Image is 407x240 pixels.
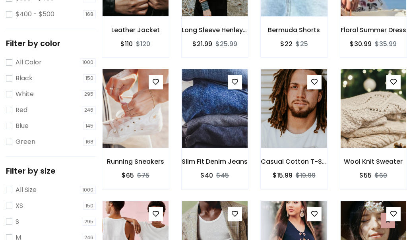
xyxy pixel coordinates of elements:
h6: Slim Fit Denim Jeans [182,158,248,165]
label: Green [16,137,35,147]
del: $25.99 [215,39,237,48]
h6: Bermuda Shorts [261,26,328,34]
del: $25 [296,39,308,48]
span: 1000 [80,186,96,194]
label: XS [16,201,23,211]
label: Red [16,105,27,115]
span: 168 [83,10,96,18]
h6: $110 [120,40,133,48]
del: $75 [137,171,149,180]
del: $120 [136,39,150,48]
h6: Long Sleeve Henley T-Shirt [182,26,248,34]
del: $45 [216,171,229,180]
h6: Wool Knit Sweater [340,158,407,165]
span: 150 [83,202,96,210]
h6: Casual Cotton T-Shirt [261,158,328,165]
span: 246 [82,106,96,114]
del: $35.99 [375,39,397,48]
h5: Filter by color [6,39,96,48]
span: 295 [82,90,96,98]
label: All Size [16,185,37,195]
label: All Color [16,58,42,67]
del: $19.99 [296,171,316,180]
h6: Running Sneakers [102,158,169,165]
h6: $15.99 [273,172,293,179]
h5: Filter by size [6,166,96,176]
span: 168 [83,138,96,146]
label: S [16,217,19,226]
span: 1000 [80,58,96,66]
h6: $55 [359,172,372,179]
span: 295 [82,218,96,226]
h6: Floral Summer Dress [340,26,407,34]
h6: $30.99 [350,40,372,48]
span: 145 [83,122,96,130]
h6: $65 [122,172,134,179]
label: White [16,89,34,99]
h6: Leather Jacket [102,26,169,34]
label: Black [16,74,33,83]
h6: $40 [200,172,213,179]
h6: $22 [280,40,293,48]
del: $60 [375,171,387,180]
h6: $21.99 [192,40,212,48]
label: Blue [16,121,29,131]
label: $400 - $500 [16,10,54,19]
span: 150 [83,74,96,82]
